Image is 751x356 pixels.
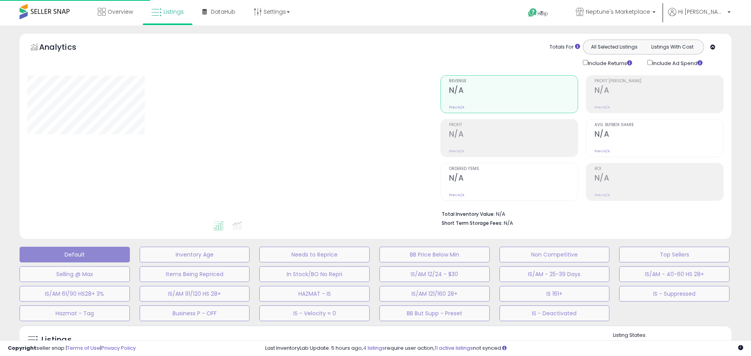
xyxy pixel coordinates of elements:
b: Total Inventory Value: [442,211,495,217]
button: Business P - OFF [140,305,250,321]
button: BB But Supp - Preset [379,305,490,321]
button: IS - Velocity = 0 [259,305,370,321]
button: IS/AM 61/90 HS28+ 3% [20,286,130,302]
h2: N/A [449,173,578,184]
small: Prev: N/A [449,149,464,154]
div: Totals For [550,43,580,51]
button: Items Being Repriced [140,266,250,282]
button: Listings With Cost [643,42,701,52]
h2: N/A [449,86,578,96]
a: Help [522,2,563,25]
i: Get Help [528,8,537,18]
span: Revenue [449,79,578,83]
button: Top Sellers [619,247,729,262]
span: Hi [PERSON_NAME] [678,8,725,16]
button: IS/AM - 40-60 HS 28+ [619,266,729,282]
button: Needs to Reprice [259,247,370,262]
span: Avg. Buybox Share [595,123,723,127]
button: IS/AM 121/160 28+ [379,286,490,302]
button: IS - Deactivated [499,305,610,321]
button: Default [20,247,130,262]
div: seller snap | | [8,345,136,352]
small: Prev: N/A [595,105,610,110]
button: Selling @ Max [20,266,130,282]
button: All Selected Listings [585,42,643,52]
span: N/A [504,219,513,227]
button: HAZMAT - IS [259,286,370,302]
span: Profit [PERSON_NAME] [595,79,723,83]
span: Help [537,10,548,17]
h2: N/A [595,173,723,184]
h5: Analytics [39,42,92,54]
h2: N/A [595,86,723,96]
button: IS - Suppressed [619,286,729,302]
button: In Stock/BO No Repri [259,266,370,282]
span: Profit [449,123,578,127]
small: Prev: N/A [595,193,610,197]
span: Listings [163,8,184,16]
small: Prev: N/A [595,149,610,154]
button: Inventory Age [140,247,250,262]
span: Ordered Items [449,167,578,171]
div: Include Returns [577,58,641,67]
a: Hi [PERSON_NAME] [668,8,731,25]
span: DataHub [211,8,235,16]
strong: Copyright [8,344,36,352]
small: Prev: N/A [449,193,464,197]
button: IS/AM 91/120 HS 28+ [140,286,250,302]
div: Include Ad Spend [641,58,715,67]
li: N/A [442,209,718,218]
span: Overview [108,8,133,16]
button: IS/AM 12/24 - $30 [379,266,490,282]
h2: N/A [595,130,723,140]
span: ROI [595,167,723,171]
span: Neptune's Marketplace [586,8,650,16]
button: Hazmat - Tag [20,305,130,321]
small: Prev: N/A [449,105,464,110]
b: Short Term Storage Fees: [442,220,503,226]
button: IS 161+ [499,286,610,302]
button: IS/AM - 25-39 Days [499,266,610,282]
button: Non Competitive [499,247,610,262]
h2: N/A [449,130,578,140]
button: BB Price Below Min [379,247,490,262]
